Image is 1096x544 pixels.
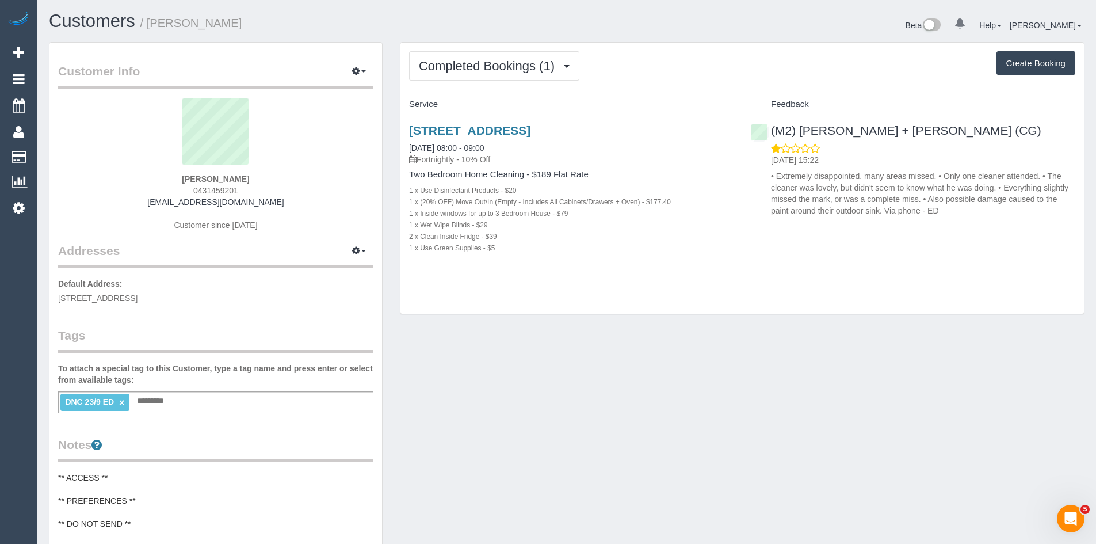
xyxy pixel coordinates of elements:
[922,18,941,33] img: New interface
[419,59,560,73] span: Completed Bookings (1)
[409,154,734,165] p: Fortnightly - 10% Off
[751,100,1075,109] h4: Feedback
[979,21,1002,30] a: Help
[58,63,373,89] legend: Customer Info
[409,143,484,153] a: [DATE] 08:00 - 09:00
[58,278,123,290] label: Default Address:
[58,363,373,386] label: To attach a special tag to this Customer, type a tag name and press enter or select from availabl...
[140,17,242,29] small: / [PERSON_NAME]
[1010,21,1082,30] a: [PERSON_NAME]
[409,100,734,109] h4: Service
[58,294,138,303] span: [STREET_ADDRESS]
[771,170,1075,216] p: • Extremely disappointed, many areas missed. • Only one cleaner attended. • The cleaner was lovel...
[409,244,495,252] small: 1 x Use Green Supplies - $5
[409,170,734,180] h4: Two Bedroom Home Cleaning - $189 Flat Rate
[1057,505,1084,532] iframe: Intercom live chat
[119,398,124,408] a: ×
[1080,505,1090,514] span: 5
[409,210,568,218] small: 1 x Inside windows for up to 3 Bedroom House - $79
[65,397,114,406] span: DNC 23/9 ED
[409,221,488,229] small: 1 x Wet Wipe Blinds - $29
[58,436,373,462] legend: Notes
[751,124,1041,137] a: (M2) [PERSON_NAME] + [PERSON_NAME] (CG)
[49,11,135,31] a: Customers
[174,220,257,230] span: Customer since [DATE]
[193,186,238,195] span: 0431459201
[409,51,579,81] button: Completed Bookings (1)
[7,12,30,28] img: Automaid Logo
[906,21,941,30] a: Beta
[409,124,530,137] a: [STREET_ADDRESS]
[182,174,249,184] strong: [PERSON_NAME]
[409,198,671,206] small: 1 x (20% OFF) Move Out/In (Empty - Includes All Cabinets/Drawers + Oven) - $177.40
[996,51,1075,75] button: Create Booking
[771,154,1075,166] p: [DATE] 15:22
[409,187,516,195] small: 1 x Use Disinfectant Products - $20
[58,327,373,353] legend: Tags
[147,197,284,207] a: [EMAIL_ADDRESS][DOMAIN_NAME]
[409,233,497,241] small: 2 x Clean Inside Fridge - $39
